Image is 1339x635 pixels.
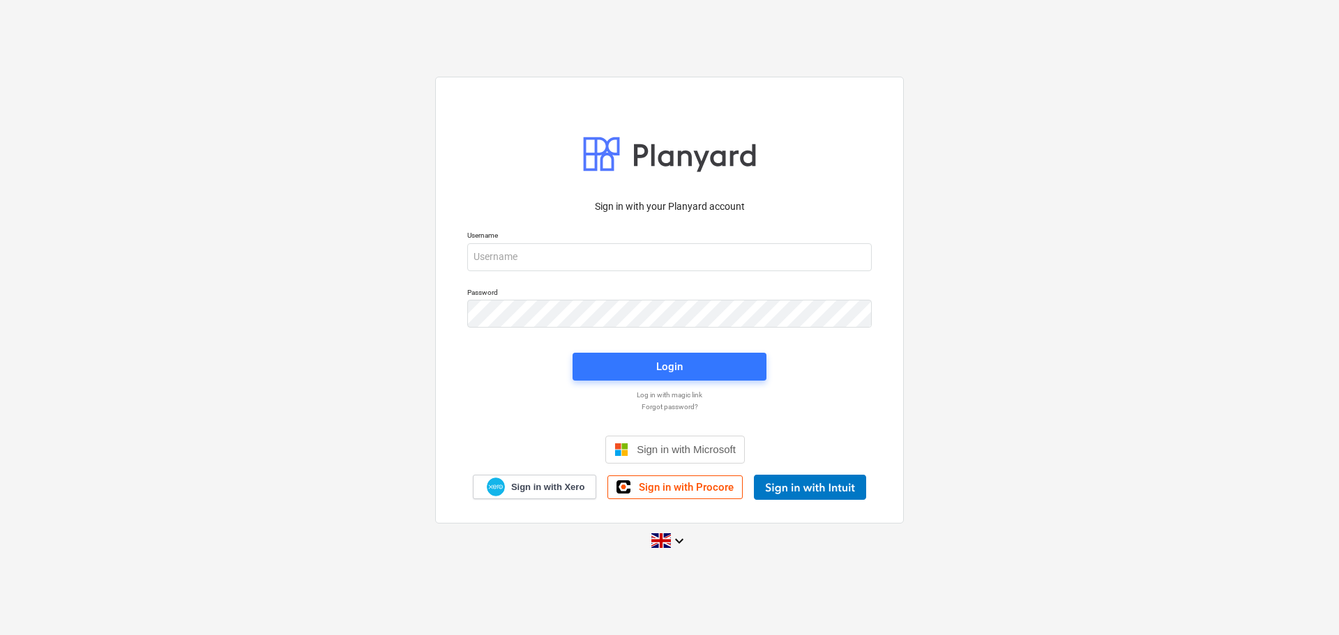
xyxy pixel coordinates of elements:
a: Log in with magic link [460,390,879,399]
p: Username [467,231,872,243]
div: Login [656,358,683,376]
img: Xero logo [487,477,505,496]
i: keyboard_arrow_down [671,533,688,549]
span: Sign in with Procore [639,481,734,494]
button: Login [573,353,766,381]
p: Sign in with your Planyard account [467,199,872,214]
span: Sign in with Microsoft [637,443,736,455]
a: Sign in with Xero [473,475,597,499]
input: Username [467,243,872,271]
a: Sign in with Procore [607,475,743,499]
p: Password [467,288,872,300]
img: Microsoft logo [614,443,628,457]
span: Sign in with Xero [511,481,584,494]
a: Forgot password? [460,402,879,411]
